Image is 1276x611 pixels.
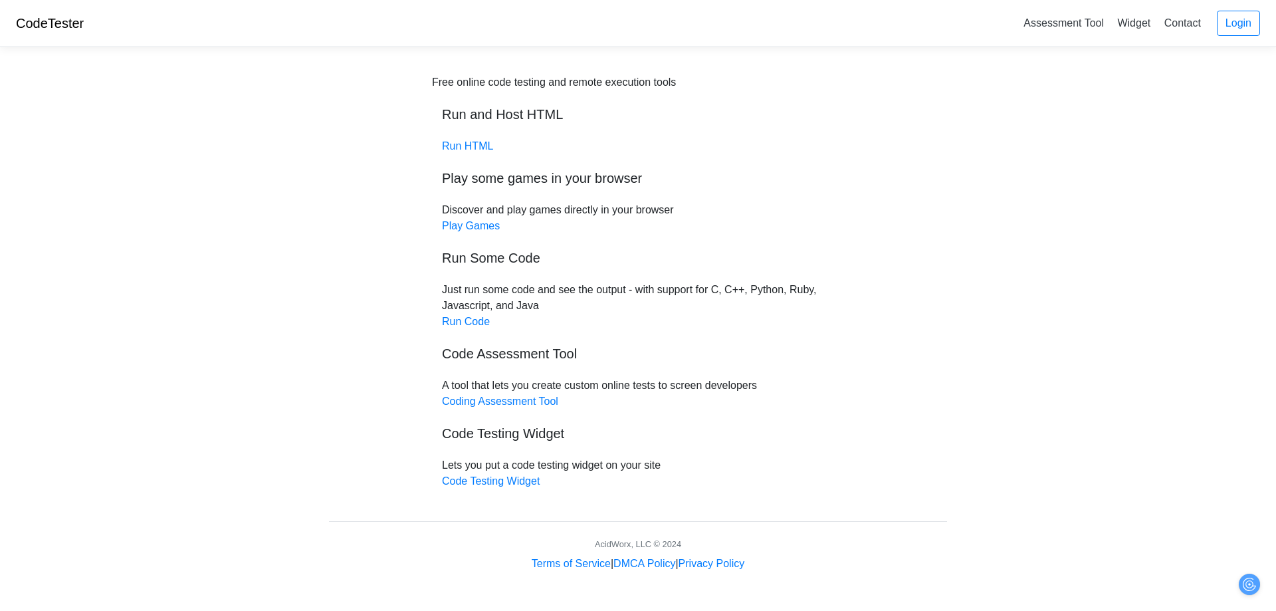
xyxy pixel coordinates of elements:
a: Code Testing Widget [442,475,540,487]
a: Login [1217,11,1260,36]
a: Run HTML [442,140,493,152]
h5: Run and Host HTML [442,106,834,122]
a: Play Games [442,220,500,231]
a: Run Code [442,316,490,327]
div: Discover and play games directly in your browser Just run some code and see the output - with sup... [432,74,844,489]
div: AcidWorx, LLC © 2024 [595,538,681,550]
a: CodeTester [16,16,84,31]
a: Terms of Service [532,558,611,569]
a: Coding Assessment Tool [442,396,558,407]
div: Free online code testing and remote execution tools [432,74,676,90]
a: DMCA Policy [613,558,675,569]
div: | | [532,556,744,572]
a: Contact [1159,12,1206,34]
a: Widget [1112,12,1156,34]
a: Assessment Tool [1018,12,1109,34]
h5: Code Testing Widget [442,426,834,441]
h5: Code Assessment Tool [442,346,834,362]
h5: Run Some Code [442,250,834,266]
a: Privacy Policy [679,558,745,569]
h5: Play some games in your browser [442,170,834,186]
